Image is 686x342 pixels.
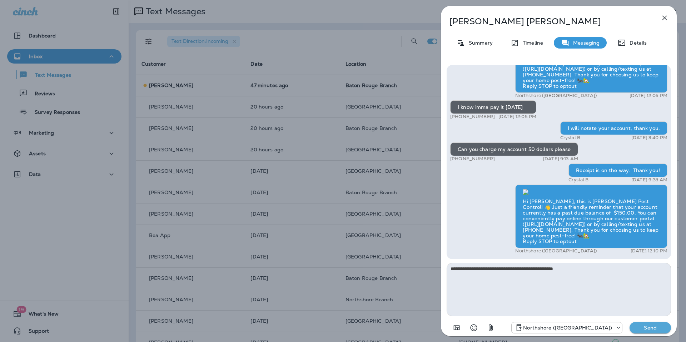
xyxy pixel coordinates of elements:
[467,321,481,335] button: Select an emoji
[568,164,667,177] div: Receipt is on the way. Thank you!
[523,189,528,195] img: twilio-download
[512,323,622,332] div: +1 (985) 603-7378
[560,135,580,141] p: Crystal B
[449,16,645,26] p: [PERSON_NAME] [PERSON_NAME]
[465,40,493,46] p: Summary
[450,156,495,162] p: [PHONE_NUMBER]
[450,142,578,156] div: Can you charge my account 50 dollars please
[449,321,464,335] button: Add in a premade template
[515,248,597,254] p: Northshore ([GEOGRAPHIC_DATA])
[560,121,667,135] div: I will notate your account, thank you.
[635,325,665,331] p: Send
[570,40,600,46] p: Messaging
[631,177,667,183] p: [DATE] 9:28 AM
[626,40,647,46] p: Details
[519,40,543,46] p: Timeline
[631,248,667,254] p: [DATE] 12:10 PM
[450,100,536,114] div: I know imma pay it [DATE]
[631,135,667,141] p: [DATE] 3:40 PM
[515,93,597,99] p: Northshore ([GEOGRAPHIC_DATA])
[630,93,667,99] p: [DATE] 12:05 PM
[630,322,671,333] button: Send
[515,185,667,248] div: Hi [PERSON_NAME], this is [PERSON_NAME] Pest Control! 👋 Just a friendly reminder that your accoun...
[568,177,588,183] p: Crystal B
[523,325,612,331] p: Northshore ([GEOGRAPHIC_DATA])
[498,114,536,120] p: [DATE] 12:05 PM
[450,114,495,120] p: [PHONE_NUMBER]
[543,156,578,162] p: [DATE] 9:13 AM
